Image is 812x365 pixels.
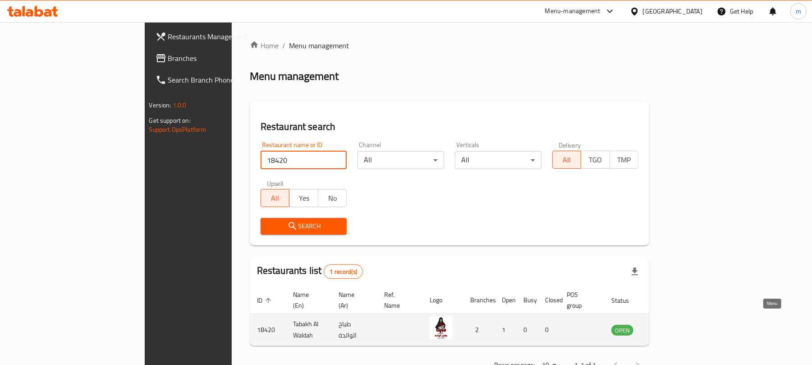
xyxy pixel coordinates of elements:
a: Search Branch Phone [148,69,280,91]
th: Busy [516,286,538,314]
button: Search [261,218,347,235]
a: Branches [148,47,280,69]
span: Ref. Name [384,289,412,311]
span: Status [611,295,641,306]
td: 0 [538,314,560,346]
span: OPEN [611,325,633,336]
label: Delivery [559,142,581,148]
h2: Restaurant search [261,120,639,134]
span: 1.0.0 [173,99,187,111]
label: Upsell [267,180,284,186]
a: Support.OpsPlatform [149,124,206,135]
h2: Restaurants list [257,264,363,279]
button: TGO [581,151,610,169]
td: 0 [516,314,538,346]
nav: breadcrumb [250,40,650,51]
span: All [265,192,286,205]
span: Restaurants Management [168,31,273,42]
div: All [358,151,444,169]
span: Search Branch Phone [168,74,273,85]
td: 1 [495,314,516,346]
div: Export file [624,261,646,282]
div: [GEOGRAPHIC_DATA] [643,6,702,16]
span: Name (Ar) [339,289,366,311]
span: No [322,192,344,205]
span: m [796,6,801,16]
td: طباخ الوالدة [331,314,377,346]
span: 1 record(s) [324,268,362,276]
span: Version: [149,99,171,111]
a: Restaurants Management [148,26,280,47]
div: Menu-management [545,6,601,17]
span: TMP [614,153,635,166]
span: All [556,153,578,166]
div: All [455,151,541,169]
span: Branches [168,53,273,64]
img: Tabakh Al Waldah [430,317,452,339]
button: No [318,189,347,207]
td: 2 [463,314,495,346]
th: Logo [422,286,463,314]
span: Yes [293,192,315,205]
th: Closed [538,286,560,314]
span: ID [257,295,274,306]
li: / [282,40,285,51]
span: Menu management [289,40,349,51]
button: Yes [289,189,318,207]
div: Total records count [324,264,363,279]
th: Open [495,286,516,314]
th: Branches [463,286,495,314]
span: Get support on: [149,115,191,126]
button: TMP [610,151,639,169]
span: POS group [567,289,593,311]
table: enhanced table [250,286,683,346]
button: All [552,151,582,169]
input: Search for restaurant name or ID.. [261,151,347,169]
td: Tabakh Al Waldah [286,314,331,346]
span: Name (En) [293,289,321,311]
button: All [261,189,290,207]
span: TGO [585,153,606,166]
h2: Menu management [250,69,339,83]
span: Search [268,221,340,232]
